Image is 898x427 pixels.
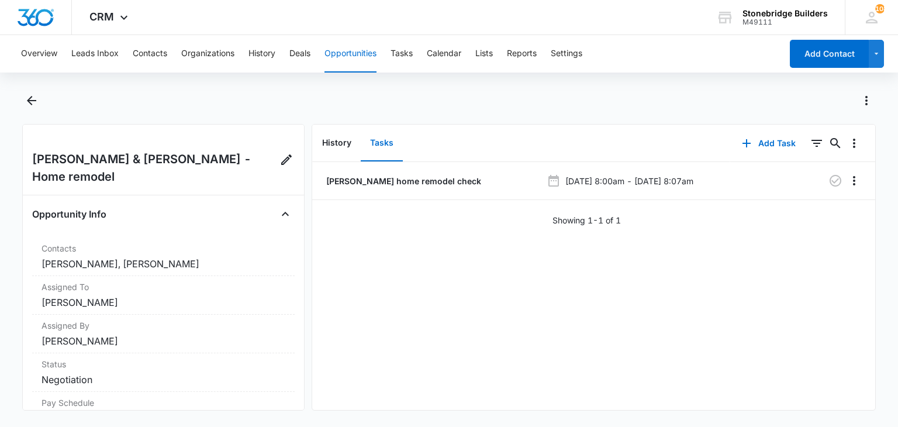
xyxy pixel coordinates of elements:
button: Actions [857,91,876,110]
button: Overflow Menu [845,134,864,153]
button: Settings [551,35,582,73]
button: Reports [507,35,537,73]
button: Calendar [427,35,461,73]
dt: Pay Schedule [42,397,285,409]
dd: [PERSON_NAME] [42,334,285,348]
button: Opportunities [324,35,377,73]
dd: [PERSON_NAME], [PERSON_NAME] [42,257,285,271]
button: Search... [826,134,845,153]
div: account id [742,18,828,26]
button: Tasks [361,125,403,161]
button: Lists [475,35,493,73]
dt: Contacts [42,242,285,254]
button: Deals [289,35,310,73]
dt: Assigned To [42,281,285,293]
p: [DATE] 8:00am - [DATE] 8:07am [565,175,693,187]
a: [PERSON_NAME] home remodel check [324,175,481,187]
dd: [PERSON_NAME] [42,295,285,309]
dd: Negotiation [42,373,285,387]
button: Edit Opportunity [278,150,294,169]
button: Close [276,205,295,223]
button: Add Task [730,129,807,157]
span: CRM [89,11,114,23]
div: notifications count [875,4,885,13]
h4: Opportunity Info [32,207,106,221]
span: 108 [875,4,885,13]
dt: Status [42,358,285,370]
div: Assigned By[PERSON_NAME] [32,315,294,353]
button: History [313,125,361,161]
h2: [PERSON_NAME] & [PERSON_NAME] - Home remodel [32,150,278,185]
button: History [248,35,275,73]
button: Filters [807,134,826,153]
div: Assigned To[PERSON_NAME] [32,276,294,315]
button: Back [22,91,40,110]
button: Tasks [391,35,413,73]
button: Overview [21,35,57,73]
div: StatusNegotiation [32,353,294,392]
button: Organizations [181,35,234,73]
dt: Assigned By [42,319,285,332]
button: Contacts [133,35,167,73]
p: Showing 1-1 of 1 [552,214,621,226]
div: account name [742,9,828,18]
button: Overflow Menu [845,171,864,190]
div: Contacts[PERSON_NAME], [PERSON_NAME] [32,237,294,276]
button: Add Contact [790,40,869,68]
button: Leads Inbox [71,35,119,73]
